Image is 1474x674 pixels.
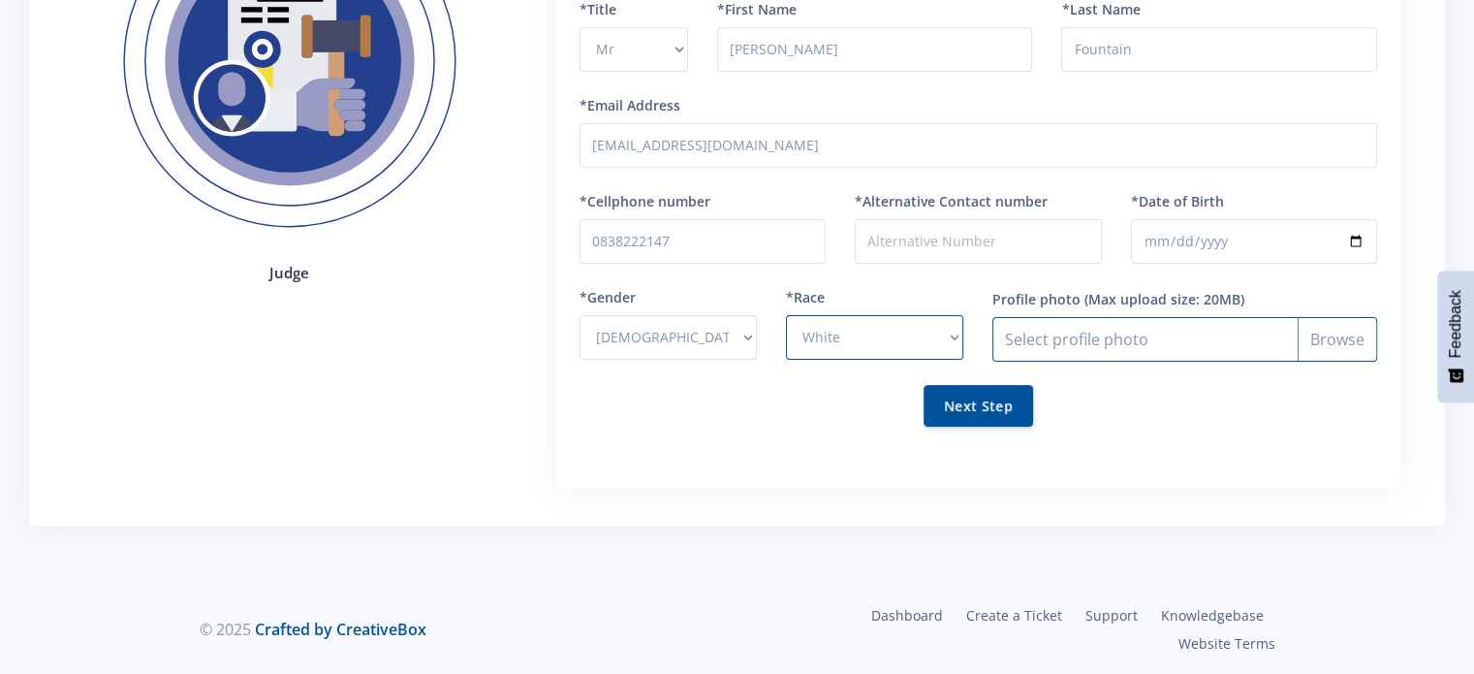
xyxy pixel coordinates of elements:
[1084,289,1244,309] label: (Max upload size: 20MB)
[580,95,680,115] label: *Email Address
[89,262,490,284] h4: Judge
[580,287,636,307] label: *Gender
[992,289,1081,309] label: Profile photo
[1447,290,1464,358] span: Feedback
[255,619,426,640] a: Crafted by CreativeBox
[786,287,825,307] label: *Race
[580,219,826,264] input: Number with no spaces
[717,27,1033,72] input: First Name
[924,385,1033,427] button: Next Step
[1074,601,1149,629] a: Support
[1167,629,1275,658] a: Website Terms
[860,601,955,629] a: Dashboard
[200,618,723,641] div: © 2025
[1437,271,1474,402] button: Feedback - Show survey
[855,191,1048,211] label: *Alternative Contact number
[1061,27,1377,72] input: Last Name
[855,219,1101,264] input: Alternative Number
[1131,191,1224,211] label: *Date of Birth
[1149,601,1275,629] a: Knowledgebase
[1161,606,1264,625] span: Knowledgebase
[580,123,1377,168] input: Email Address
[955,601,1074,629] a: Create a Ticket
[580,191,710,211] label: *Cellphone number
